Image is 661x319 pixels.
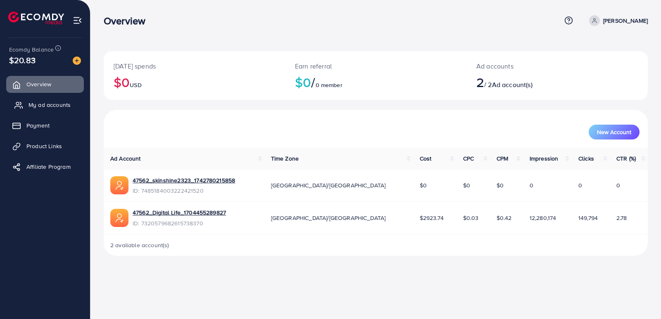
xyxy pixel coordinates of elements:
p: Ad accounts [476,61,592,71]
img: ic-ads-acc.e4c84228.svg [110,176,128,194]
a: Overview [6,76,84,92]
span: New Account [597,129,631,135]
h2: $0 [295,74,457,90]
span: [GEOGRAPHIC_DATA]/[GEOGRAPHIC_DATA] [271,181,386,189]
span: Ad account(s) [492,80,533,89]
span: 2.78 [616,214,627,222]
span: Overview [26,80,51,88]
span: Time Zone [271,154,299,163]
span: [GEOGRAPHIC_DATA]/[GEOGRAPHIC_DATA] [271,214,386,222]
img: ic-ads-acc.e4c84228.svg [110,209,128,227]
a: Affiliate Program [6,158,84,175]
p: [PERSON_NAME] [603,16,648,26]
span: 0 member [316,81,342,89]
span: 2 [476,73,484,92]
span: Ad Account [110,154,141,163]
span: My ad accounts [29,101,71,109]
a: My ad accounts [6,97,84,113]
a: 47562_Digital Life_1704455289827 [133,208,226,217]
p: [DATE] spends [114,61,275,71]
button: New Account [589,125,640,139]
span: 12,280,174 [530,214,556,222]
span: CPC [463,154,474,163]
span: CPM [497,154,508,163]
span: $20.83 [9,54,36,66]
p: Earn referral [295,61,457,71]
img: logo [8,12,64,24]
span: Payment [26,121,50,130]
span: CTR (%) [616,154,636,163]
span: ID: 7485184003222421520 [133,187,235,195]
a: Product Links [6,138,84,154]
h2: $0 [114,74,275,90]
span: $0.03 [463,214,479,222]
span: 2 available account(s) [110,241,169,249]
h3: Overview [104,15,152,27]
img: menu [73,16,82,25]
span: ID: 7320579682615738370 [133,219,226,227]
iframe: Chat [626,282,655,313]
span: $2923.74 [420,214,444,222]
span: 0 [530,181,533,189]
span: $0 [463,181,470,189]
span: Impression [530,154,559,163]
span: $0.42 [497,214,512,222]
a: Payment [6,117,84,134]
span: 0 [616,181,620,189]
span: USD [130,81,141,89]
span: 0 [578,181,582,189]
span: Cost [420,154,432,163]
span: Product Links [26,142,62,150]
span: $0 [420,181,427,189]
a: 47562_skinshine2323_1742780215858 [133,176,235,184]
h2: / 2 [476,74,592,90]
span: 149,794 [578,214,598,222]
span: $0 [497,181,504,189]
img: image [73,57,81,65]
span: / [311,73,315,92]
span: Affiliate Program [26,163,71,171]
span: Ecomdy Balance [9,45,54,54]
a: [PERSON_NAME] [586,15,648,26]
span: Clicks [578,154,594,163]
